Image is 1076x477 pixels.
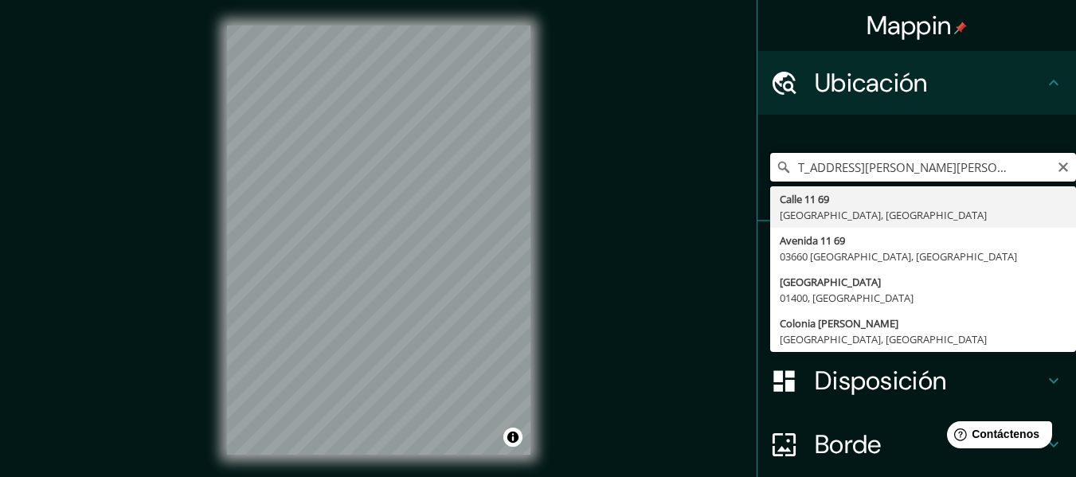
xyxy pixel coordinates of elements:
button: Claro [1057,158,1070,174]
div: Estilo [757,285,1076,349]
font: [GEOGRAPHIC_DATA], [GEOGRAPHIC_DATA] [780,332,987,346]
font: [GEOGRAPHIC_DATA], [GEOGRAPHIC_DATA] [780,208,987,222]
font: Ubicación [815,66,928,100]
font: Mappin [867,9,952,42]
div: Borde [757,412,1076,476]
input: Elige tu ciudad o zona [770,153,1076,182]
font: [GEOGRAPHIC_DATA] [780,275,881,289]
button: Activar o desactivar atribución [503,428,522,447]
img: pin-icon.png [954,22,967,34]
font: Calle 11 69 [780,192,829,206]
div: Ubicación [757,51,1076,115]
font: Disposición [815,364,946,397]
iframe: Lanzador de widgets de ayuda [934,415,1058,459]
font: 03660 [GEOGRAPHIC_DATA], [GEOGRAPHIC_DATA] [780,249,1017,264]
font: Colonia [PERSON_NAME] [780,316,898,330]
div: Patas [757,221,1076,285]
font: Avenida 11 69 [780,233,845,248]
canvas: Mapa [227,25,530,455]
font: 01400, [GEOGRAPHIC_DATA] [780,291,914,305]
div: Disposición [757,349,1076,412]
font: Borde [815,428,882,461]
